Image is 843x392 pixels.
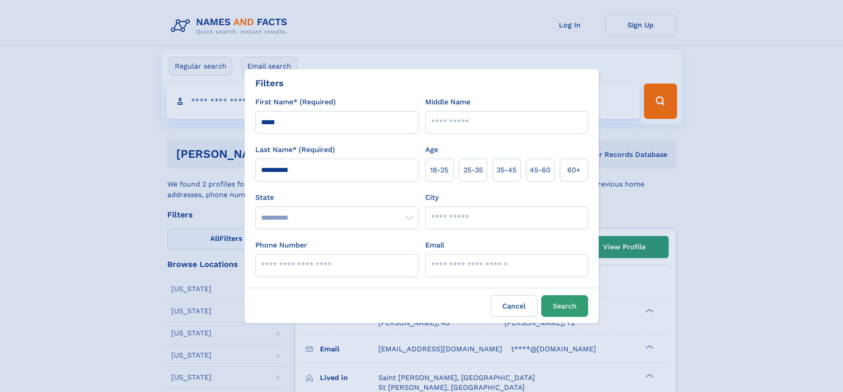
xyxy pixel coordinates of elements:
[425,192,439,203] label: City
[425,145,438,155] label: Age
[255,240,307,251] label: Phone Number
[255,145,335,155] label: Last Name* (Required)
[530,165,550,175] span: 45‑60
[491,295,538,317] label: Cancel
[497,165,516,175] span: 35‑45
[425,240,444,251] label: Email
[463,165,483,175] span: 25‑35
[255,76,284,90] div: Filters
[430,165,448,175] span: 18‑25
[541,295,588,317] button: Search
[255,192,418,203] label: State
[255,97,336,107] label: First Name* (Required)
[567,165,581,175] span: 60+
[425,97,470,107] label: Middle Name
